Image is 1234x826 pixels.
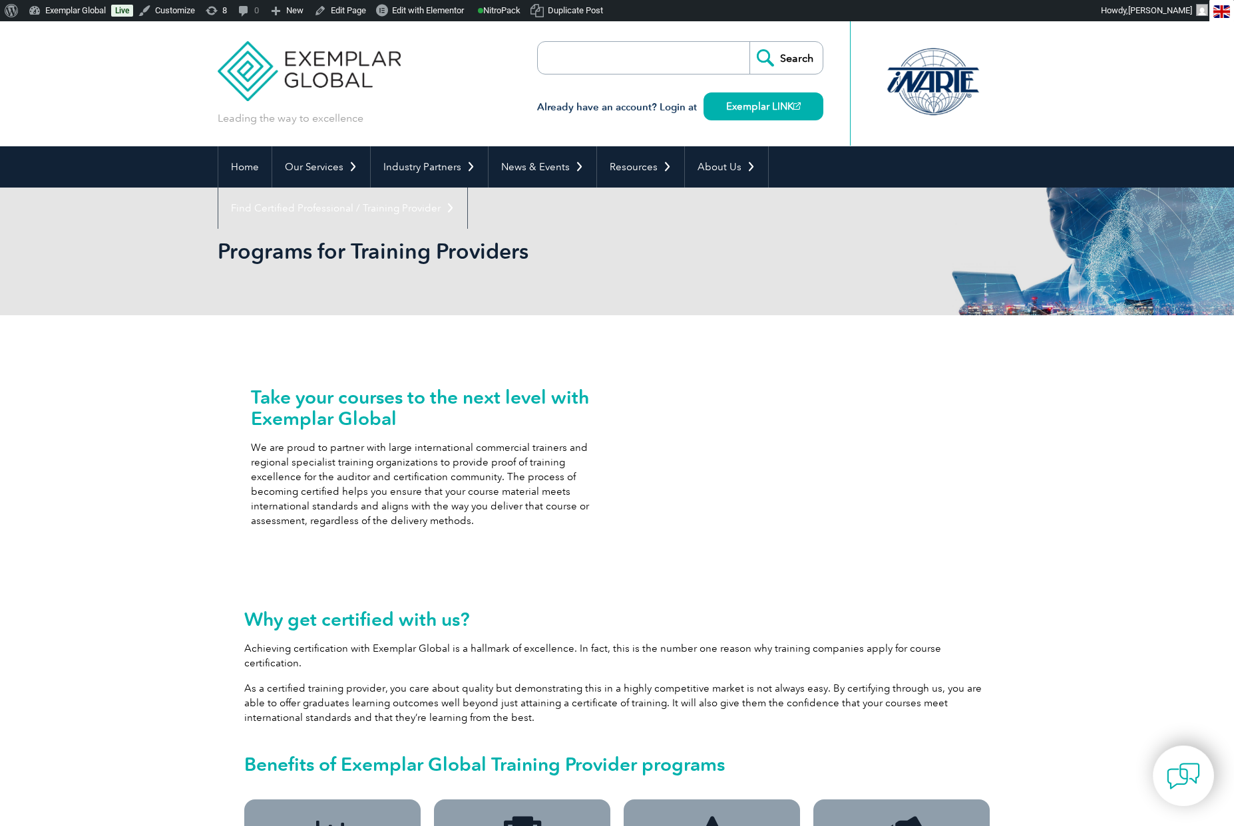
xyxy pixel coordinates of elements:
[218,241,777,262] h2: Programs for Training Providers
[272,146,370,188] a: Our Services
[704,92,823,120] a: Exemplar LINK
[537,99,823,116] h3: Already have an account? Login at
[371,146,488,188] a: Industry Partners
[218,21,401,101] img: Exemplar Global
[218,111,363,126] p: Leading the way to excellence
[1128,5,1192,15] span: [PERSON_NAME]
[251,386,610,429] h2: Take your courses to the next level with Exemplar Global
[111,5,133,17] a: Live
[218,188,467,229] a: Find Certified Professional / Training Provider
[685,146,768,188] a: About Us
[244,754,990,775] h2: Benefits of Exemplar Global Training Provider programs
[1213,5,1230,18] img: en
[244,641,990,670] p: Achieving certification with Exemplar Global is a hallmark of excellence. In fact, this is the nu...
[392,5,464,15] span: Edit with Elementor
[749,42,823,74] input: Search
[218,146,272,188] a: Home
[251,440,610,528] p: We are proud to partner with large international commercial trainers and regional specialist trai...
[244,681,990,725] p: As a certified training provider, you care about quality but demonstrating this in a highly compe...
[793,102,801,110] img: open_square.png
[1167,759,1200,793] img: contact-chat.png
[244,609,990,630] h2: Why get certified with us?
[489,146,596,188] a: News & Events
[597,146,684,188] a: Resources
